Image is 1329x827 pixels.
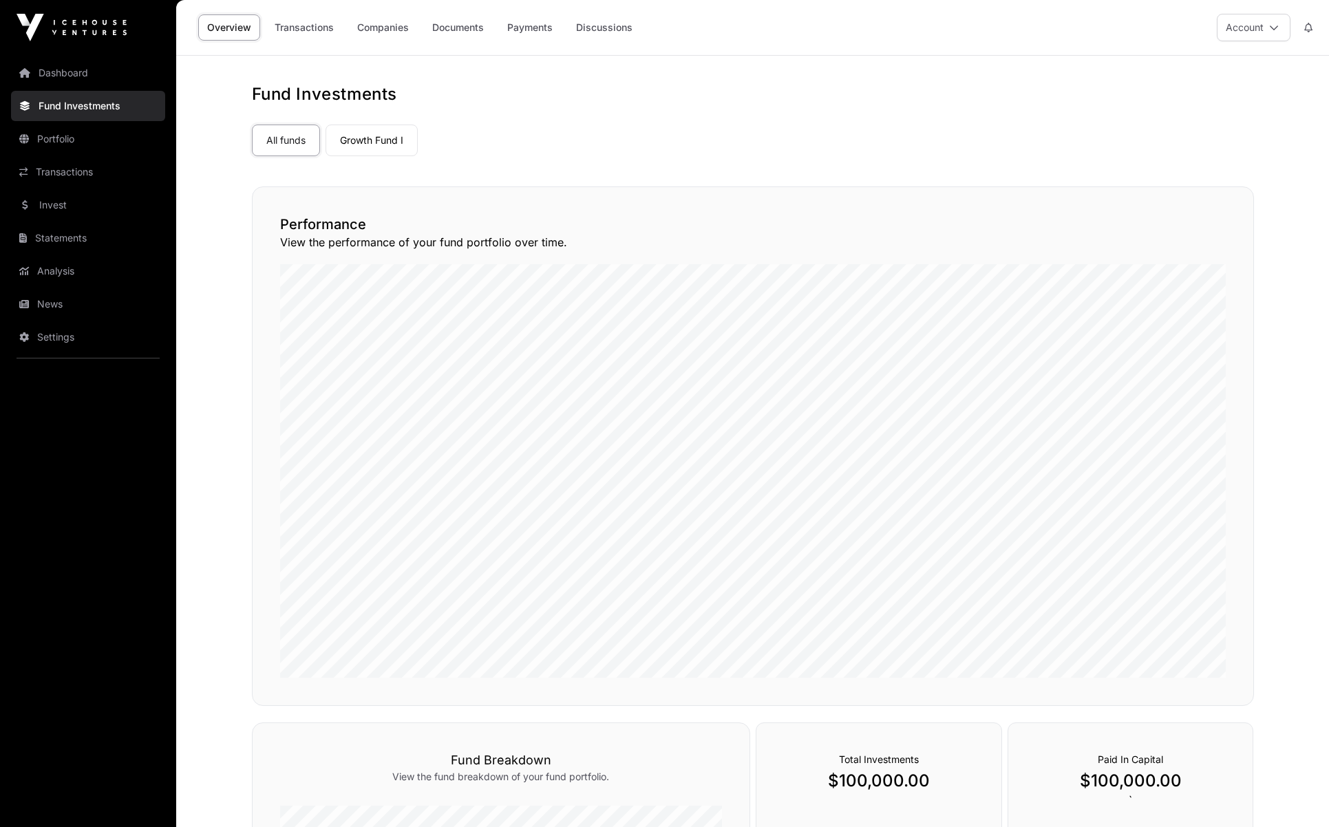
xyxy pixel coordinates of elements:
[280,234,1226,250] p: View the performance of your fund portfolio over time.
[11,124,165,154] a: Portfolio
[1098,753,1163,765] span: Paid In Capital
[11,91,165,121] a: Fund Investments
[326,125,418,156] a: Growth Fund I
[11,256,165,286] a: Analysis
[252,83,1254,105] h1: Fund Investments
[252,125,320,156] a: All funds
[348,14,418,41] a: Companies
[1260,761,1329,827] iframe: Chat Widget
[17,14,127,41] img: Icehouse Ventures Logo
[1217,14,1290,41] button: Account
[280,770,722,784] p: View the fund breakdown of your fund portfolio.
[839,753,919,765] span: Total Investments
[11,289,165,319] a: News
[11,58,165,88] a: Dashboard
[11,157,165,187] a: Transactions
[567,14,641,41] a: Discussions
[1036,770,1226,792] p: $100,000.00
[280,215,1226,234] h2: Performance
[784,770,974,792] p: $100,000.00
[266,14,343,41] a: Transactions
[11,190,165,220] a: Invest
[280,751,722,770] h3: Fund Breakdown
[198,14,260,41] a: Overview
[498,14,562,41] a: Payments
[11,223,165,253] a: Statements
[423,14,493,41] a: Documents
[11,322,165,352] a: Settings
